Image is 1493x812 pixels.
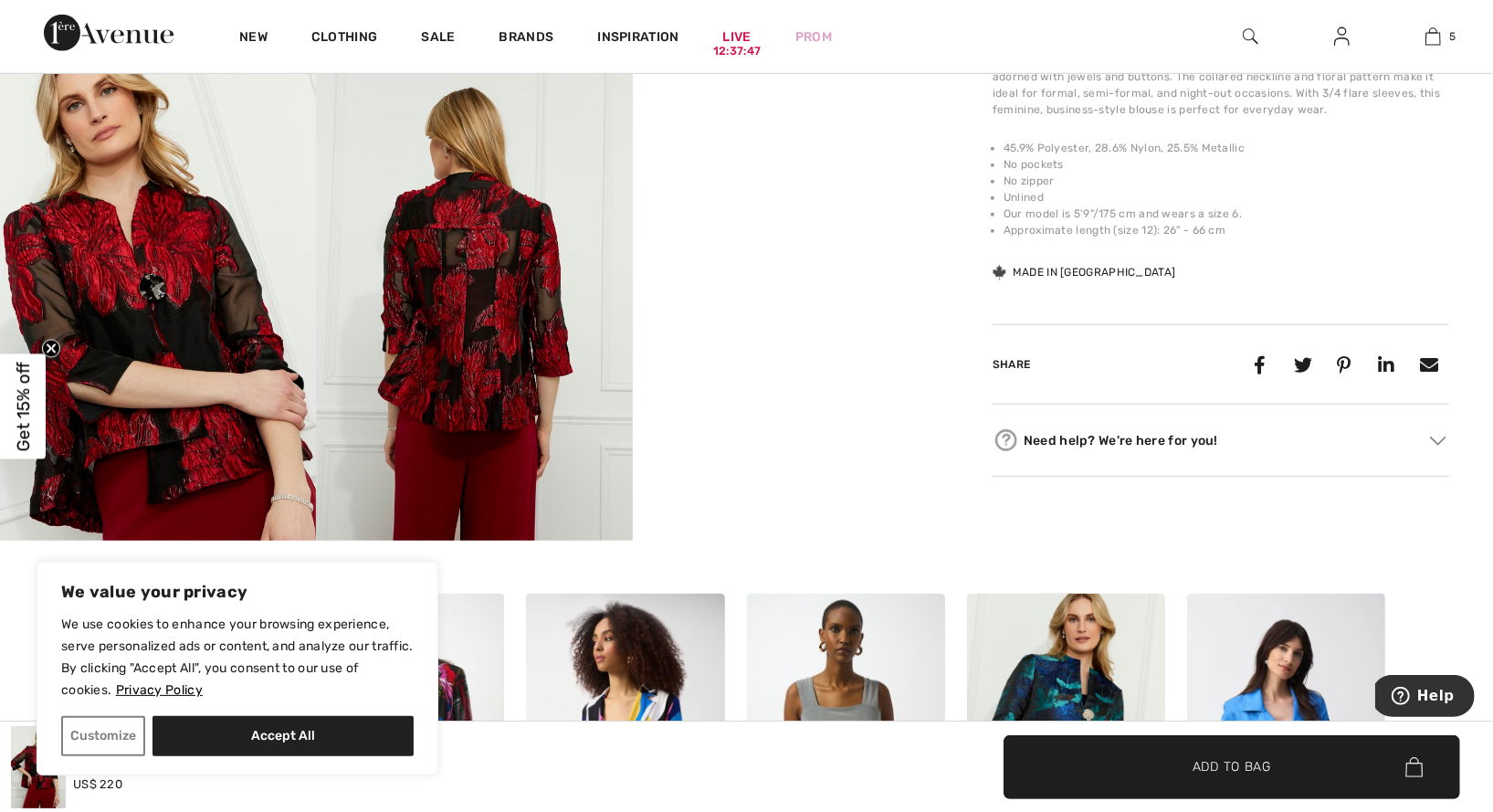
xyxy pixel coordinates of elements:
li: No zipper [1004,173,1449,189]
img: Floral Buttoned Collared Blouse Style 259157 [11,726,66,808]
li: 45.9% Polyester, 28.6% Nylon, 25.5% Metallic [1004,140,1449,156]
a: Sign In [1320,26,1364,48]
img: 1ère Avenue [44,15,173,51]
img: My Bag [1425,26,1441,47]
img: search the website [1243,26,1258,47]
div: Made in [GEOGRAPHIC_DATA] [993,264,1176,280]
iframe: Opens a widget where you can find more information [1375,675,1475,721]
li: Approximate length (size 12): 26" - 66 cm [1004,222,1449,238]
span: Inspiration [597,29,678,48]
img: My Info [1334,26,1350,47]
button: Add to Bag [1004,735,1460,799]
li: Our model is 5'9"/175 cm and wears a size 6. [1004,206,1449,222]
span: Share [993,358,1031,371]
video: Your browser does not support the video tag. [633,66,949,224]
a: 5 [1388,26,1477,47]
img: Bag.svg [1405,757,1423,777]
h3: Shoppers also bought [86,563,1408,586]
button: Close teaser [42,339,60,357]
img: Floral Buttoned Collared Blouse Style 259157. 4 [316,66,632,540]
span: US$ 220 [73,777,122,791]
li: No pockets [1004,156,1449,173]
a: Privacy Policy [115,681,204,699]
div: We value your privacy [37,562,438,775]
a: Clothing [311,29,377,48]
button: Accept All [152,716,414,756]
span: 5 [1450,28,1456,45]
span: Get 15% off [13,362,34,451]
div: Introducing the [PERSON_NAME] blouse that perfectly blends elegance and versatility. Featuring a ... [993,36,1449,118]
p: We value your privacy [61,581,414,603]
a: Prom [795,27,832,47]
li: Unlined [1004,189,1449,206]
a: Live12:37:47 [723,27,752,47]
img: Arrow2.svg [1430,437,1446,446]
a: New [239,29,268,48]
a: Sale [421,29,455,48]
div: 12:37:47 [713,43,761,60]
span: Add to Bag [1193,757,1271,776]
a: Brands [499,29,554,48]
button: Customize [61,716,145,756]
p: We use cookies to enhance your browsing experience, serve personalized ads or content, and analyz... [61,614,414,701]
div: Need help? We're here for you! [993,427,1449,454]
